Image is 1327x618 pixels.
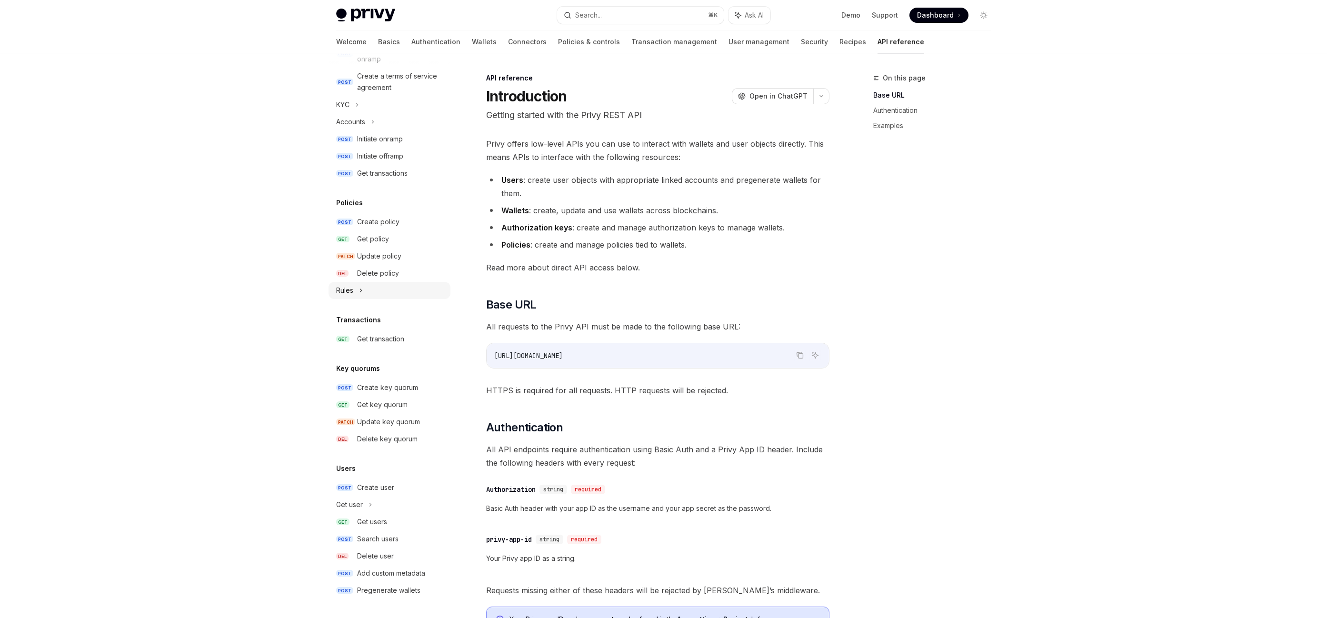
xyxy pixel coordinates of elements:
[336,236,349,243] span: GET
[357,516,387,528] div: Get users
[336,79,353,86] span: POST
[708,11,718,19] span: ⌘ K
[329,548,450,565] a: DELDelete user
[329,479,450,496] a: POSTCreate user
[336,553,349,560] span: DEL
[508,30,547,53] a: Connectors
[749,91,808,101] span: Open in ChatGPT
[357,433,418,445] div: Delete key quorum
[873,118,999,133] a: Examples
[501,175,523,185] strong: Users
[631,30,717,53] a: Transaction management
[357,216,399,228] div: Create policy
[336,99,349,110] div: KYC
[567,535,601,544] div: required
[336,463,356,474] h5: Users
[329,265,450,282] a: DELDelete policy
[357,533,399,545] div: Search users
[336,587,353,594] span: POST
[357,333,404,345] div: Get transaction
[501,223,572,232] strong: Authorization keys
[917,10,954,20] span: Dashboard
[486,384,829,397] span: HTTPS is required for all requests. HTTP requests will be rejected.
[732,88,813,104] button: Open in ChatGPT
[571,485,605,494] div: required
[329,513,450,530] a: GETGet users
[501,240,530,249] strong: Policies
[909,8,968,23] a: Dashboard
[329,530,450,548] a: POSTSearch users
[336,499,363,510] div: Get user
[357,482,394,493] div: Create user
[336,384,353,391] span: POST
[486,73,829,83] div: API reference
[486,584,829,597] span: Requests missing either of these headers will be rejected by [PERSON_NAME]’s middleware.
[336,436,349,443] span: DEL
[329,582,450,599] a: POSTPregenerate wallets
[472,30,497,53] a: Wallets
[543,486,563,493] span: string
[486,261,829,274] span: Read more about direct API access below.
[558,30,620,53] a: Policies & controls
[336,153,353,160] span: POST
[486,320,829,333] span: All requests to the Privy API must be made to the following base URL:
[883,72,926,84] span: On this page
[336,518,349,526] span: GET
[494,351,563,360] span: [URL][DOMAIN_NAME]
[357,168,408,179] div: Get transactions
[486,204,829,217] li: : create, update and use wallets across blockchains.
[486,420,563,435] span: Authentication
[486,503,829,514] span: Basic Auth header with your app ID as the username and your app secret as the password.
[575,10,602,21] div: Search...
[486,238,829,251] li: : create and manage policies tied to wallets.
[357,150,403,162] div: Initiate offramp
[329,230,450,248] a: GETGet policy
[839,30,866,53] a: Recipes
[357,399,408,410] div: Get key quorum
[336,270,349,277] span: DEL
[728,7,770,24] button: Ask AI
[357,550,394,562] div: Delete user
[329,330,450,348] a: GETGet transaction
[486,221,829,234] li: : create and manage authorization keys to manage wallets.
[809,349,821,361] button: Ask AI
[336,136,353,143] span: POST
[378,30,400,53] a: Basics
[336,401,349,409] span: GET
[336,419,355,426] span: PATCH
[557,7,724,24] button: Search...⌘K
[329,430,450,448] a: DELDelete key quorum
[357,233,389,245] div: Get policy
[329,248,450,265] a: PATCHUpdate policy
[872,10,898,20] a: Support
[336,314,381,326] h5: Transactions
[329,130,450,148] a: POSTInitiate onramp
[336,336,349,343] span: GET
[486,297,537,312] span: Base URL
[336,116,365,128] div: Accounts
[336,170,353,177] span: POST
[486,485,536,494] div: Authorization
[745,10,764,20] span: Ask AI
[539,536,559,543] span: string
[878,30,924,53] a: API reference
[357,382,418,393] div: Create key quorum
[329,68,450,96] a: POSTCreate a terms of service agreement
[336,285,353,296] div: Rules
[794,349,806,361] button: Copy the contents from the code block
[357,416,420,428] div: Update key quorum
[411,30,460,53] a: Authentication
[873,103,999,118] a: Authentication
[336,9,395,22] img: light logo
[336,363,380,374] h5: Key quorums
[357,568,425,579] div: Add custom metadata
[486,109,829,122] p: Getting started with the Privy REST API
[501,206,529,215] strong: Wallets
[357,585,420,596] div: Pregenerate wallets
[801,30,828,53] a: Security
[336,30,367,53] a: Welcome
[329,565,450,582] a: POSTAdd custom metadata
[336,536,353,543] span: POST
[329,396,450,413] a: GETGet key quorum
[486,173,829,200] li: : create user objects with appropriate linked accounts and pregenerate wallets for them.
